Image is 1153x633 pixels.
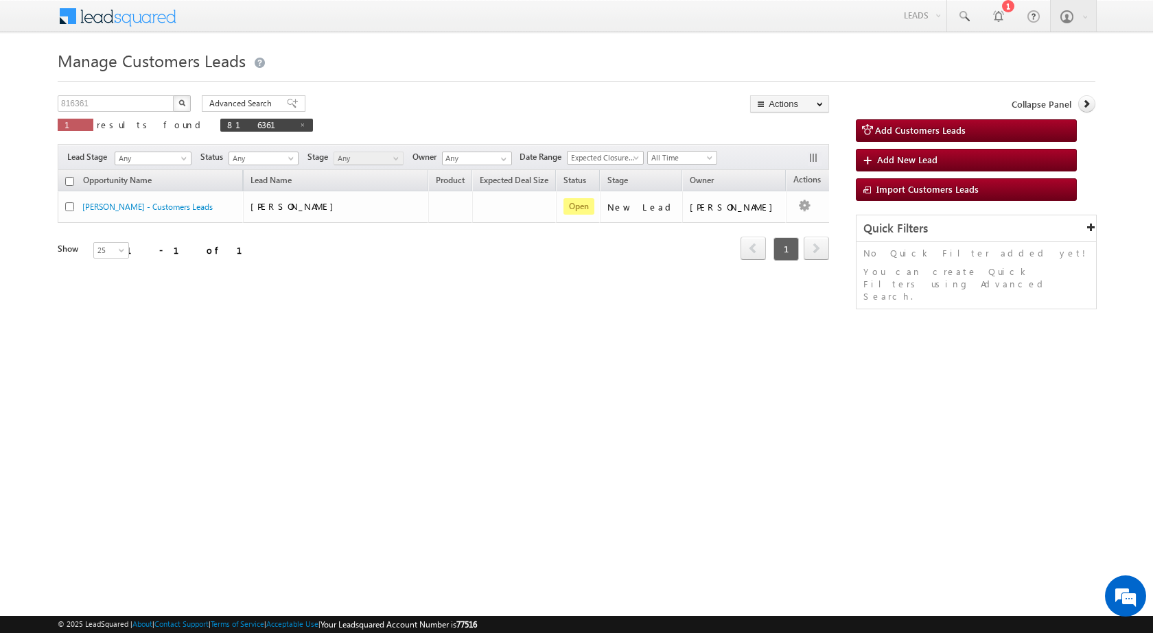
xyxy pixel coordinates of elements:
a: Show All Items [493,152,511,166]
a: Contact Support [154,619,209,628]
span: Expected Deal Size [480,175,548,185]
span: 1 [773,237,799,261]
span: Lead Stage [67,151,113,163]
span: [PERSON_NAME] [251,200,340,212]
span: Product [436,175,465,185]
span: Expected Closure Date [568,152,639,164]
p: No Quick Filter added yet! [863,247,1089,259]
a: About [132,619,152,628]
a: Status [557,173,593,191]
div: New Lead [607,201,676,213]
span: Any [115,152,187,165]
a: Expected Closure Date [567,151,644,165]
div: 1 - 1 of 1 [126,242,259,258]
img: Search [178,99,185,106]
span: Stage [607,175,628,185]
a: Any [115,152,191,165]
span: Date Range [520,151,567,163]
a: 25 [93,242,129,259]
span: Add New Lead [877,154,937,165]
span: Owner [412,151,442,163]
div: [PERSON_NAME] [690,201,780,213]
span: Any [334,152,399,165]
a: Any [334,152,404,165]
span: Actions [787,172,828,190]
span: Owner [690,175,714,185]
span: Status [200,151,229,163]
a: [PERSON_NAME] - Customers Leads [82,202,213,212]
span: All Time [648,152,713,164]
span: 816361 [227,119,292,130]
a: Stage [601,173,635,191]
input: Type to Search [442,152,512,165]
button: Actions [750,95,829,112]
p: You can create Quick Filters using Advanced Search. [863,265,1089,302]
a: Acceptable Use [266,619,318,628]
a: All Time [647,151,717,165]
span: 25 [94,244,130,256]
span: Advanced Search [209,97,276,110]
span: 1 [65,119,86,130]
input: Check all records [65,177,74,186]
span: Add Customers Leads [875,124,966,136]
a: next [804,238,829,260]
a: prev [741,238,766,260]
span: Collapse Panel [1012,98,1071,110]
a: Opportunity Name [76,173,159,191]
div: Quick Filters [857,215,1096,242]
span: 77516 [456,619,477,630]
span: Stage [307,151,334,163]
span: © 2025 LeadSquared | | | | | [58,618,477,631]
span: next [804,237,829,260]
a: Terms of Service [211,619,264,628]
span: prev [741,237,766,260]
div: Show [58,243,82,255]
span: Manage Customers Leads [58,49,246,71]
span: Opportunity Name [83,175,152,185]
a: Any [229,152,299,165]
span: Lead Name [244,173,299,191]
span: Any [229,152,294,165]
span: Your Leadsquared Account Number is [321,619,477,630]
span: Import Customers Leads [876,183,979,195]
a: Expected Deal Size [473,173,555,191]
span: Open [563,198,594,215]
span: results found [97,119,206,130]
